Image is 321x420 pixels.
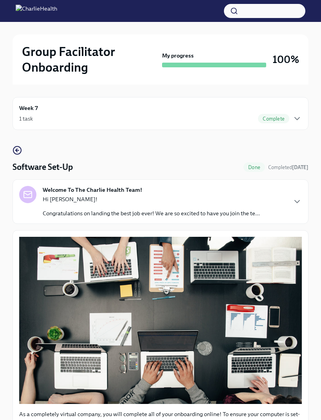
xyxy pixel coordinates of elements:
strong: My progress [162,52,194,59]
div: 1 task [19,115,33,123]
strong: Welcome To The Charlie Health Team! [43,186,142,194]
span: June 23rd, 2025 14:51 [268,164,308,171]
strong: [DATE] [292,164,308,170]
h3: 100% [272,52,299,67]
p: Hi [PERSON_NAME]! [43,195,260,203]
span: Completed [268,164,308,170]
h2: Group Facilitator Onboarding [22,44,159,75]
p: Congratulations on landing the best job ever! We are so excited to have you join the te... [43,209,260,217]
h4: Software Set-Up [13,161,73,173]
h6: Week 7 [19,104,38,112]
img: CharlieHealth [16,5,57,17]
button: Zoom image [19,237,302,404]
span: Done [243,164,265,170]
span: Complete [258,116,289,122]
